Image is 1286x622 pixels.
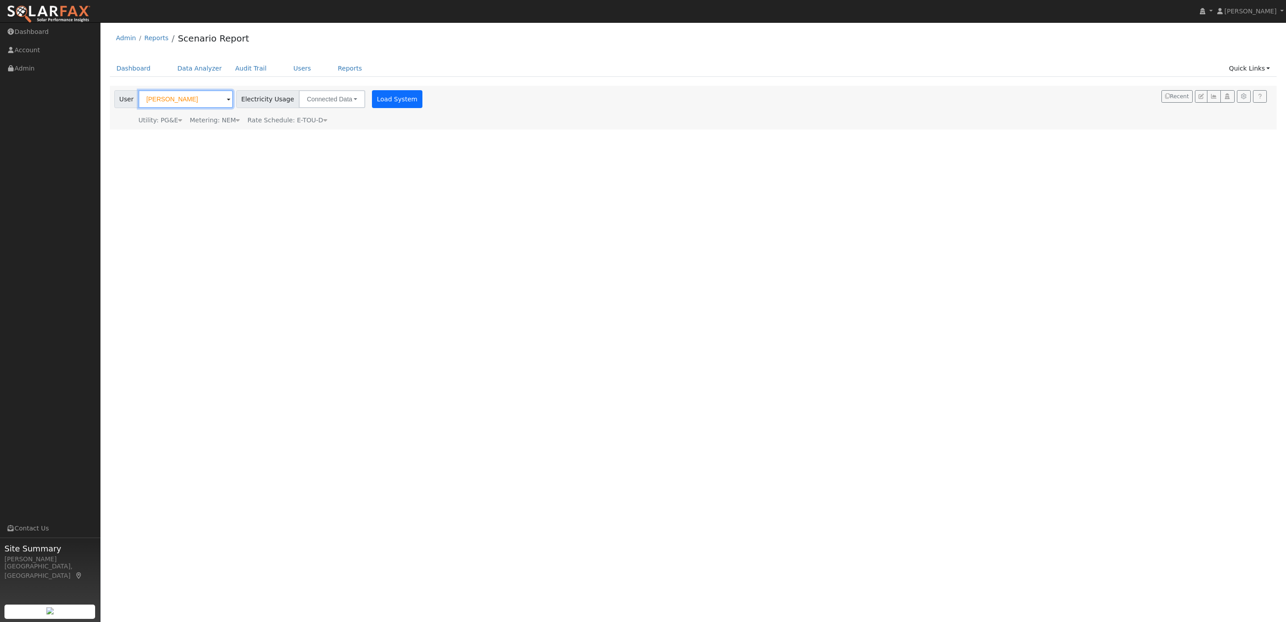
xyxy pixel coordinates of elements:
[75,572,83,579] a: Map
[1237,90,1251,103] button: Settings
[144,34,168,42] a: Reports
[236,90,299,108] span: Electricity Usage
[138,116,182,125] div: Utility: PG&E
[4,555,96,564] div: [PERSON_NAME]
[1220,90,1234,103] button: Login As
[1195,90,1207,103] button: Edit User
[287,60,318,77] a: Users
[116,34,136,42] a: Admin
[229,60,273,77] a: Audit Trail
[331,60,369,77] a: Reports
[190,116,240,125] div: Metering: NEM
[46,607,54,614] img: retrieve
[110,60,158,77] a: Dashboard
[299,90,365,108] button: Connected Data
[1161,90,1193,103] button: Recent
[4,543,96,555] span: Site Summary
[7,5,91,24] img: SolarFax
[114,90,139,108] span: User
[1253,90,1267,103] a: Help Link
[247,117,327,124] span: Alias: HETOUD
[138,90,233,108] input: Select a User
[4,562,96,580] div: [GEOGRAPHIC_DATA], [GEOGRAPHIC_DATA]
[372,90,423,108] button: Load System
[1207,90,1221,103] button: Multi-Series Graph
[171,60,229,77] a: Data Analyzer
[1224,8,1277,15] span: [PERSON_NAME]
[178,33,249,44] a: Scenario Report
[1222,60,1277,77] a: Quick Links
